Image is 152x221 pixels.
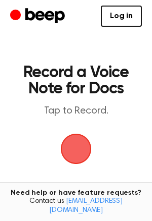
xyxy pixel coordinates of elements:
a: [EMAIL_ADDRESS][DOMAIN_NAME] [49,198,123,214]
h1: Record a Voice Note for Docs [18,65,134,97]
img: Beep Logo [61,134,91,164]
a: Beep [10,7,67,26]
span: Contact us [6,197,146,215]
p: Tap to Record. [18,105,134,118]
a: Log in [101,6,142,27]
